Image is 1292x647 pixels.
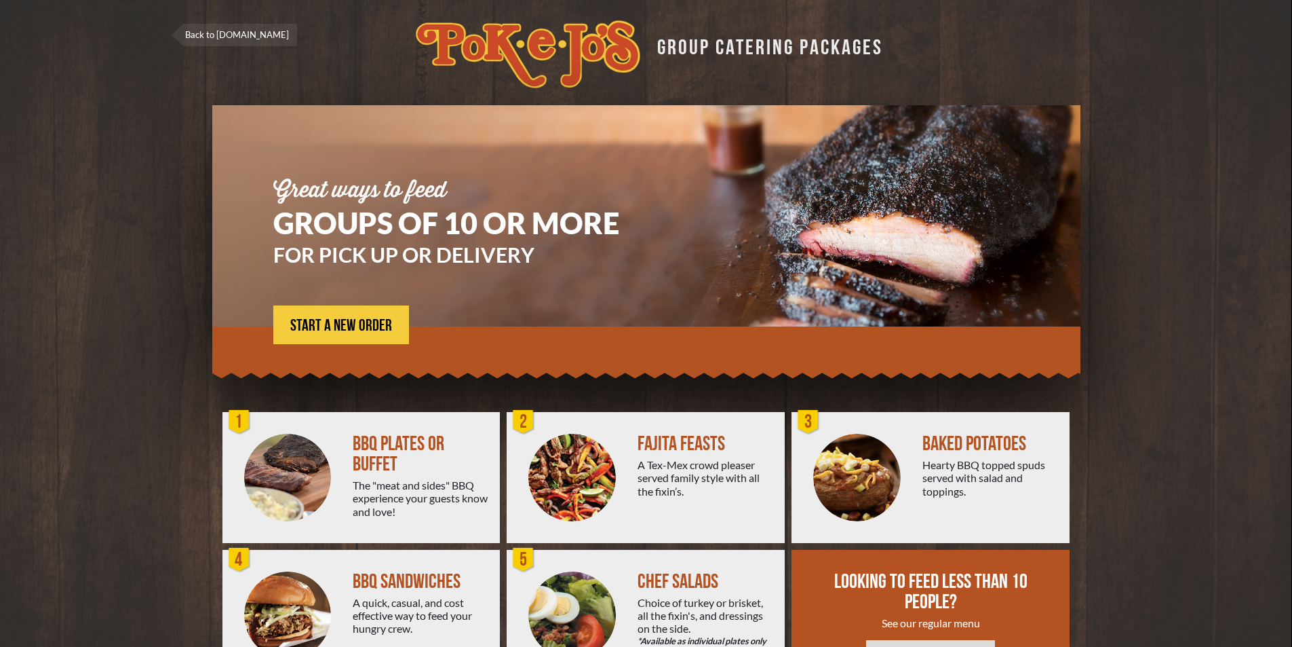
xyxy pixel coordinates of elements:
[638,434,774,454] div: FAJITA FEASTS
[528,434,616,521] img: PEJ-Fajitas.png
[172,24,297,46] a: Back to [DOMAIN_NAME]
[510,409,537,436] div: 2
[244,434,332,521] img: PEJ-BBQ-Buffet.png
[832,572,1030,612] div: LOOKING TO FEED LESS THAN 10 PEOPLE?
[273,208,660,238] h1: GROUPS OF 10 OR MORE
[226,409,253,436] div: 1
[832,616,1030,629] div: See our regular menu
[922,434,1059,454] div: BAKED POTATOES
[353,572,489,592] div: BBQ SANDWICHES
[813,434,901,521] img: PEJ-Baked-Potato.png
[273,244,660,265] h3: FOR PICK UP OR DELIVERY
[647,31,883,58] div: GROUP CATERING PACKAGES
[353,434,489,475] div: BBQ PLATES OR BUFFET
[290,318,392,334] span: START A NEW ORDER
[353,596,489,635] div: A quick, casual, and cost effective way to feed your hungry crew.
[353,479,489,518] div: The "meat and sides" BBQ experience your guests know and love!
[922,458,1059,498] div: Hearty BBQ topped spuds served with salad and toppings.
[416,20,640,88] img: logo.svg
[638,572,774,592] div: CHEF SALADS
[273,180,660,202] div: Great ways to feed
[273,306,409,344] a: START A NEW ORDER
[510,547,537,574] div: 5
[226,547,253,574] div: 4
[638,458,774,498] div: A Tex-Mex crowd pleaser served family style with all the fixin’s.
[795,409,822,436] div: 3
